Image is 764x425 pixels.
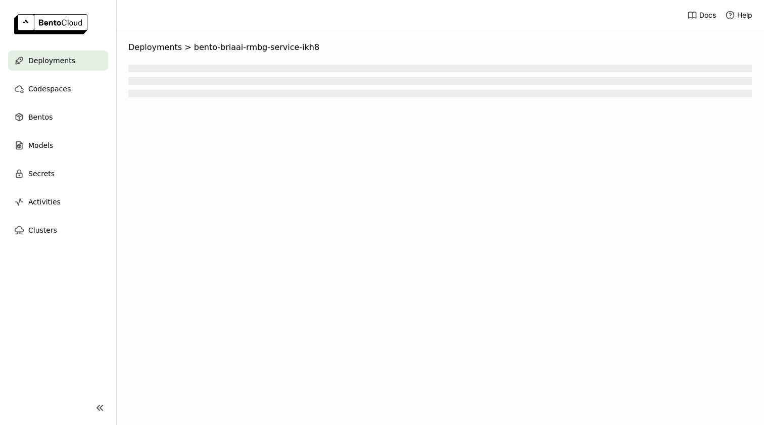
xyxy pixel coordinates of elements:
[28,196,61,208] span: Activities
[28,139,53,151] span: Models
[28,111,53,123] span: Bentos
[8,220,108,240] a: Clusters
[687,10,716,20] a: Docs
[14,14,87,34] img: logo
[128,42,182,52] span: Deployments
[28,55,75,67] span: Deployments
[8,164,108,184] a: Secrets
[194,42,319,52] span: bento-briaai-rmbg-service-ikh8
[8,192,108,212] a: Activities
[28,224,57,236] span: Clusters
[28,168,55,180] span: Secrets
[28,83,71,95] span: Codespaces
[725,10,752,20] div: Help
[737,11,752,20] span: Help
[699,11,716,20] span: Docs
[8,135,108,155] a: Models
[182,42,194,52] span: >
[8,107,108,127] a: Bentos
[128,42,752,52] nav: Breadcrumbs navigation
